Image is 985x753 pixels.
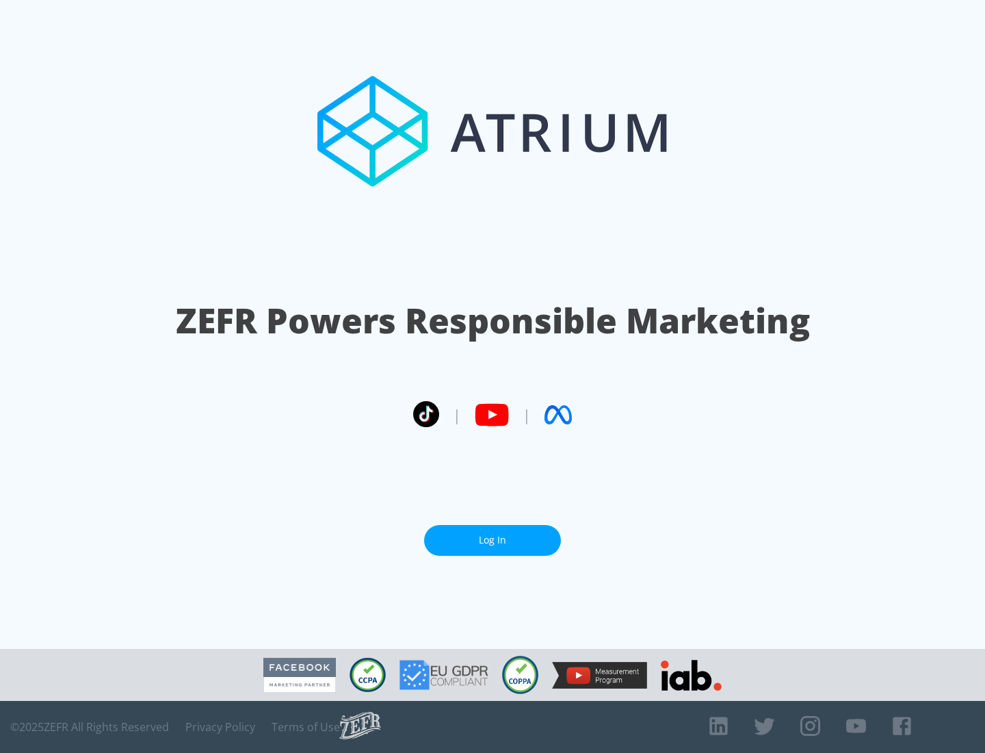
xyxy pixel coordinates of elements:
img: GDPR Compliant [399,660,488,690]
span: © 2025 ZEFR All Rights Reserved [10,720,169,734]
span: | [523,405,531,425]
a: Privacy Policy [185,720,255,734]
a: Log In [424,525,561,556]
h1: ZEFR Powers Responsible Marketing [176,297,810,344]
span: | [453,405,461,425]
img: YouTube Measurement Program [552,662,647,689]
img: IAB [661,660,722,691]
img: CCPA Compliant [350,658,386,692]
a: Terms of Use [272,720,340,734]
img: Facebook Marketing Partner [263,658,336,693]
img: COPPA Compliant [502,656,538,694]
